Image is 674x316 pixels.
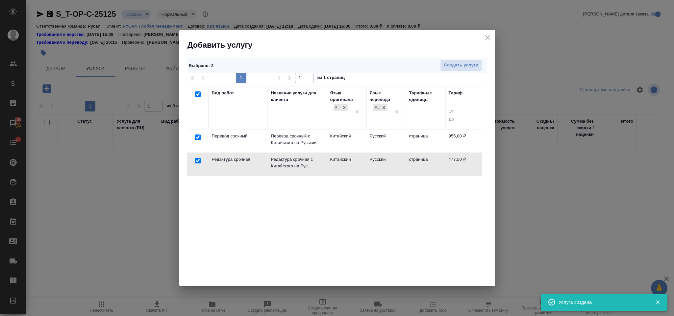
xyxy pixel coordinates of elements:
[271,90,324,103] div: Название услуги для клиента
[409,90,442,103] div: Тарифные единицы
[212,133,264,139] p: Перевод срочный
[406,153,445,176] td: страница
[212,156,264,163] p: Редактура срочная
[317,74,345,83] span: из 1 страниц
[372,104,388,112] div: Русский
[366,130,406,153] td: Русский
[333,104,349,112] div: Китайский
[334,104,341,111] div: Китайский
[373,104,380,111] div: Русский
[445,130,485,153] td: 955,00 ₽
[444,61,478,69] span: Создать услуги
[559,299,645,305] div: Услуга создана
[212,90,234,96] div: Вид работ
[271,133,324,146] p: Перевод срочный с Китайского на Русский
[327,130,366,153] td: Китайский
[440,60,482,71] button: Создать услуги
[651,299,664,305] button: Закрыть
[370,90,403,103] div: Язык перевода
[327,153,366,176] td: Китайский
[406,130,445,153] td: страница
[449,116,482,124] input: До
[366,153,406,176] td: Русский
[187,40,495,50] h2: Добавить услугу
[445,153,485,176] td: 477,50 ₽
[189,63,214,68] span: Выбрано : 2
[449,108,482,116] input: От
[483,33,492,42] button: close
[271,156,324,169] p: Редактура срочная с Китайского на Рус...
[449,90,463,96] div: Тариф
[330,90,363,103] div: Язык оригинала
